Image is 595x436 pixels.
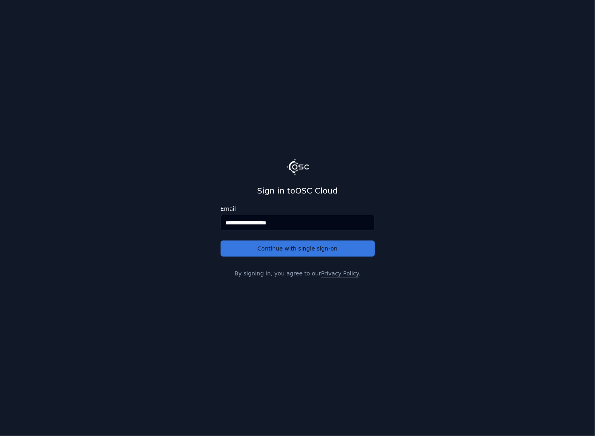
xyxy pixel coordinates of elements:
img: Logo [286,159,309,175]
a: Privacy Policy [321,270,358,277]
p: By signing in, you agree to our . [221,269,375,277]
label: Email [221,206,375,212]
button: Continue with single sign-on [221,240,375,257]
h2: Sign in to OSC Cloud [221,185,375,196]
